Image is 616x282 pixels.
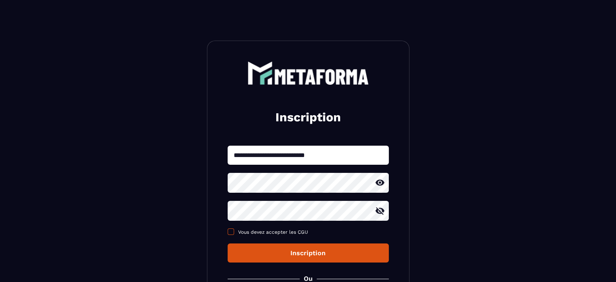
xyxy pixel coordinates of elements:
[234,249,382,257] div: Inscription
[247,61,369,85] img: logo
[228,61,389,85] a: logo
[237,109,379,125] h2: Inscription
[238,229,308,235] span: Vous devez accepter les CGU
[228,243,389,263] button: Inscription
